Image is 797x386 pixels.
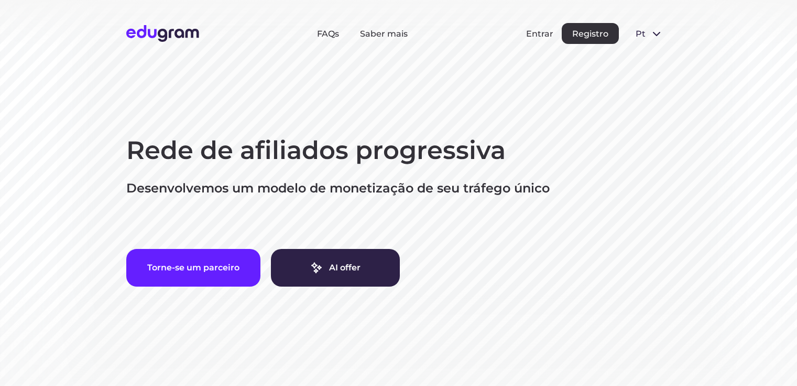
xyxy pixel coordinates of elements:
a: Saber mais [360,29,408,39]
a: AI offer [271,249,400,287]
button: pt [627,23,671,44]
p: Desenvolvemos um modelo de monetização de seu tráfego único [126,180,671,197]
a: FAQs [317,29,339,39]
button: Torne-se um parceiro [126,249,260,287]
h1: Rede de afiliados progressiva [126,134,671,167]
img: Edugram Logo [126,25,199,42]
button: Registro [562,23,619,44]
span: pt [636,29,646,39]
button: Entrar [526,29,553,39]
